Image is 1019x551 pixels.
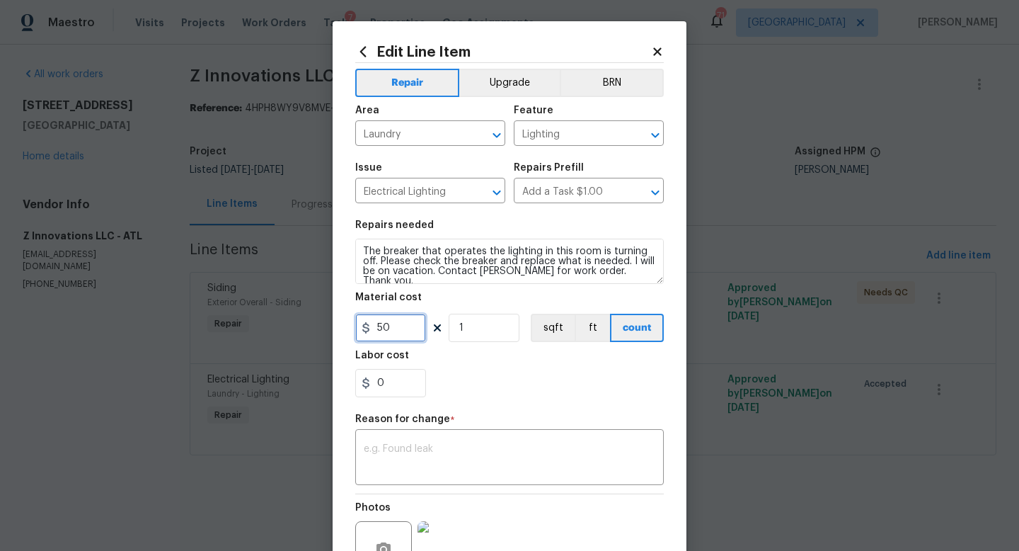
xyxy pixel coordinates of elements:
textarea: The breaker that operates the lighting in this room is turning off. Please check the breaker and ... [355,239,664,284]
h5: Photos [355,503,391,513]
button: Open [487,125,507,145]
h5: Feature [514,106,553,115]
h5: Material cost [355,292,422,302]
h5: Area [355,106,379,115]
button: BRN [560,69,664,97]
h5: Labor cost [355,351,409,360]
button: Open [487,183,507,203]
button: sqft [531,314,575,342]
button: Open [645,125,665,145]
h2: Edit Line Item [355,44,651,59]
h5: Issue [355,163,382,173]
h5: Repairs needed [355,220,434,230]
button: Open [645,183,665,203]
button: Upgrade [459,69,560,97]
h5: Repairs Prefill [514,163,584,173]
h5: Reason for change [355,414,450,424]
button: count [610,314,664,342]
button: Repair [355,69,459,97]
button: ft [575,314,610,342]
